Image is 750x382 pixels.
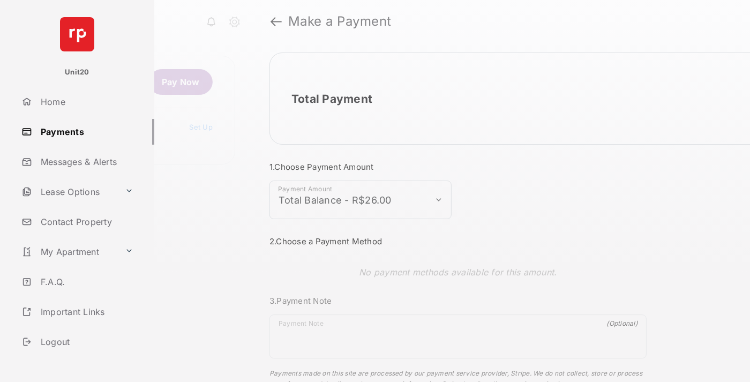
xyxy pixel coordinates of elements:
[60,17,94,51] img: svg+xml;base64,PHN2ZyB4bWxucz0iaHR0cDovL3d3dy53My5vcmcvMjAwMC9zdmciIHdpZHRoPSI2NCIgaGVpZ2h0PSI2NC...
[269,236,647,246] h3: 2. Choose a Payment Method
[189,123,213,131] a: Set Up
[17,119,154,145] a: Payments
[17,329,154,355] a: Logout
[17,239,121,265] a: My Apartment
[288,15,392,28] strong: Make a Payment
[17,179,121,205] a: Lease Options
[291,92,372,106] h2: Total Payment
[17,89,154,115] a: Home
[359,266,557,279] p: No payment methods available for this amount.
[17,299,138,325] a: Important Links
[269,296,647,306] h3: 3. Payment Note
[17,209,154,235] a: Contact Property
[17,149,154,175] a: Messages & Alerts
[269,162,647,172] h3: 1. Choose Payment Amount
[65,67,89,78] p: Unit20
[17,269,154,295] a: F.A.Q.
